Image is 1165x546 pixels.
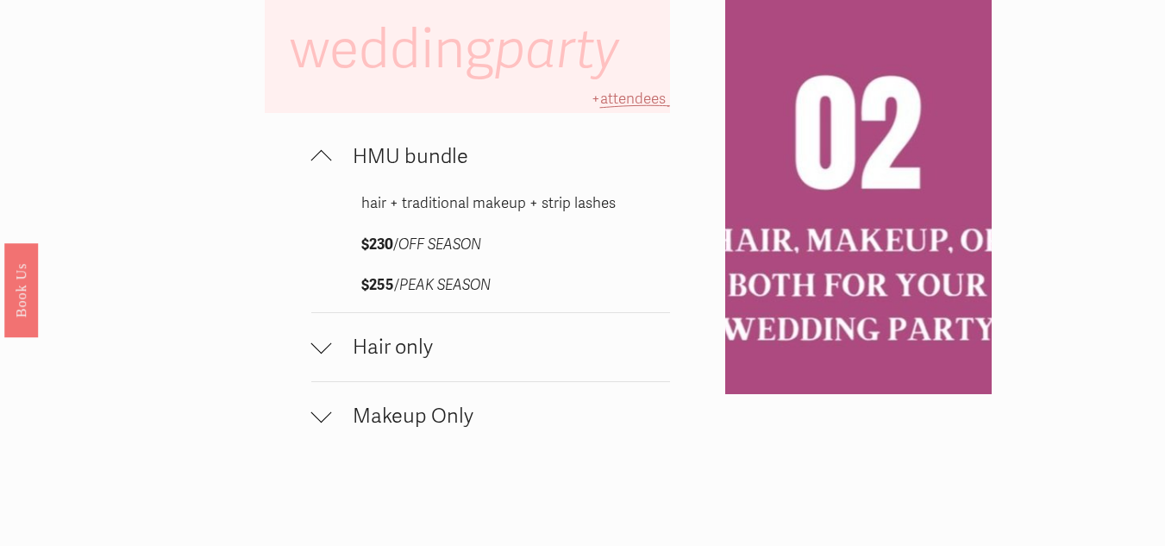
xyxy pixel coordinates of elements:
p: hair + traditional makeup + strip lashes [361,191,620,217]
strong: $230 [361,235,393,254]
p: / [361,273,620,299]
span: HMU bundle [332,144,670,169]
button: Makeup Only [311,382,670,450]
p: / [361,232,620,259]
div: HMU bundle [311,191,670,312]
span: wedding [290,16,631,83]
button: HMU bundle [311,122,670,191]
span: attendees [600,90,666,108]
em: party [494,16,619,83]
strong: $255 [361,276,394,294]
a: Book Us [4,242,38,336]
span: + [592,90,600,108]
em: OFF SEASON [398,235,481,254]
em: PEAK SEASON [399,276,491,294]
span: Makeup Only [332,404,670,429]
button: Hair only [311,313,670,381]
span: Hair only [332,335,670,360]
